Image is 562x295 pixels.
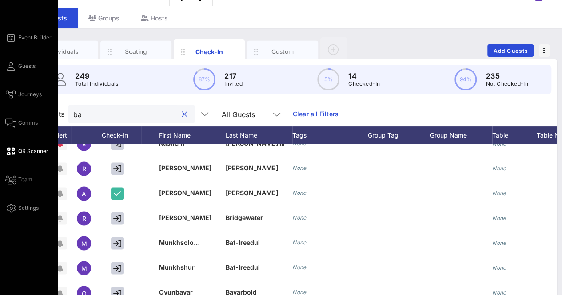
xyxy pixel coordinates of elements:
span: R [82,165,86,173]
i: None [492,264,506,271]
i: None [292,165,307,171]
i: None [292,214,307,221]
div: Check-In [190,47,229,56]
span: M [81,240,87,247]
span: Munkhsolongo [159,239,206,246]
p: 217 [224,71,243,81]
div: First Name [159,126,226,144]
span: Bat-Ireedui [226,264,260,271]
span: Bridgewater [226,214,263,221]
span: [PERSON_NAME] [226,189,278,197]
div: Group Name [430,126,492,144]
div: Groups [78,8,130,28]
button: clear icon [182,110,187,119]
p: Total Individuals [75,79,119,88]
span: [PERSON_NAME] [226,164,278,172]
span: QR Scanner [18,147,48,155]
div: All Guests [222,110,255,118]
a: Event Builder [5,32,52,43]
span: Comms [18,119,38,127]
span: Add Guests [493,47,528,54]
span: [PERSON_NAME] [159,214,211,221]
span: R [82,215,86,222]
div: Group Tag [368,126,430,144]
i: None [292,239,307,246]
a: QR Scanner [5,146,48,157]
div: Tags [292,126,368,144]
p: Not Checked-In [486,79,528,88]
div: Last Name [226,126,292,144]
span: Guests [18,62,36,70]
span: [PERSON_NAME] [159,164,211,172]
i: None [292,264,307,271]
span: Event Builder [18,34,52,42]
a: Comms [5,118,38,128]
span: R [82,140,86,148]
a: Journeys [5,89,42,100]
div: Table [492,126,537,144]
a: Settings [5,203,39,213]
div: Individuals [43,47,83,56]
span: Journeys [18,90,42,98]
span: A [82,190,86,197]
span: Munkhshur [159,264,195,271]
p: Invited [224,79,243,88]
span: M [81,264,87,272]
i: None [492,240,506,246]
div: All Guests [216,105,287,123]
i: None [292,189,307,196]
span: Settings [18,204,39,212]
span: Team [18,176,32,184]
a: Clear all Filters [293,109,339,119]
i: None [492,215,506,221]
p: 249 [75,71,119,81]
div: Check-In [97,126,141,144]
span: [PERSON_NAME] [159,189,211,197]
button: Add Guests [487,44,534,57]
p: 14 [348,71,380,81]
i: None [492,190,506,197]
div: Seating [116,47,156,56]
div: Hosts [130,8,179,28]
a: Guests [5,61,36,71]
p: 235 [486,71,528,81]
span: Bat-Ireedui [226,239,260,246]
a: Team [5,174,32,185]
i: None [492,165,506,172]
p: Checked-In [348,79,380,88]
div: Alert [49,126,71,144]
div: Custom [263,47,303,56]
